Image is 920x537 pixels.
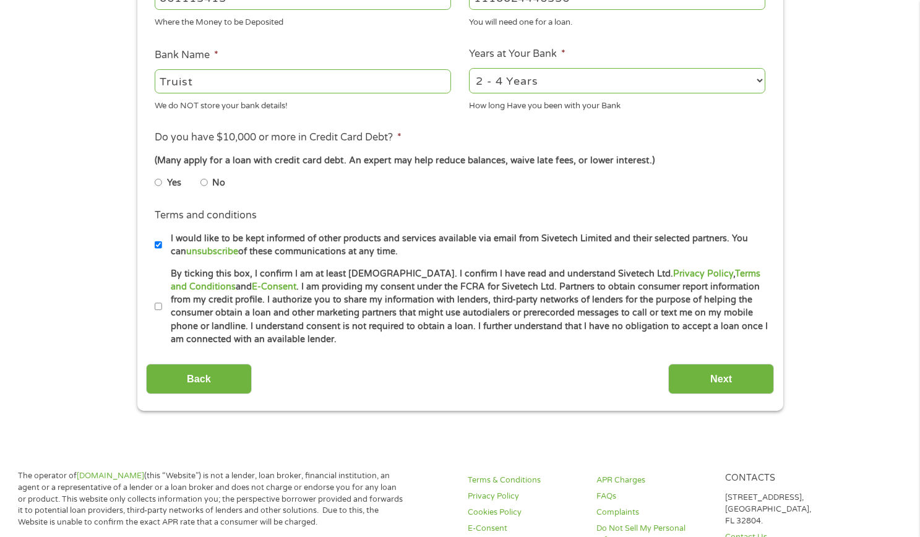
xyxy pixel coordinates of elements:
[469,48,565,61] label: Years at Your Bank
[171,268,760,292] a: Terms and Conditions
[596,475,710,486] a: APR Charges
[18,470,405,528] p: The operator of (this “Website”) is not a lender, loan broker, financial institution, an agent or...
[468,475,582,486] a: Terms & Conditions
[155,209,257,222] label: Terms and conditions
[155,154,765,168] div: (Many apply for a loan with credit card debt. An expert may help reduce balances, waive late fees...
[252,281,296,292] a: E-Consent
[155,131,402,144] label: Do you have $10,000 or more in Credit Card Debt?
[673,268,733,279] a: Privacy Policy
[468,507,582,518] a: Cookies Policy
[162,232,769,259] label: I would like to be kept informed of other products and services available via email from Sivetech...
[162,267,769,346] label: By ticking this box, I confirm I am at least [DEMOGRAPHIC_DATA]. I confirm I have read and unders...
[596,491,710,502] a: FAQs
[725,473,839,484] h4: Contacts
[167,176,181,190] label: Yes
[668,364,774,394] input: Next
[469,95,765,112] div: How long Have you been with your Bank
[212,176,225,190] label: No
[725,492,839,527] p: [STREET_ADDRESS], [GEOGRAPHIC_DATA], FL 32804.
[468,491,582,502] a: Privacy Policy
[77,471,144,481] a: [DOMAIN_NAME]
[146,364,252,394] input: Back
[468,523,582,535] a: E-Consent
[155,12,451,29] div: Where the Money to be Deposited
[155,95,451,112] div: We do NOT store your bank details!
[186,246,238,257] a: unsubscribe
[469,12,765,29] div: You will need one for a loan.
[155,49,218,62] label: Bank Name
[596,507,710,518] a: Complaints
